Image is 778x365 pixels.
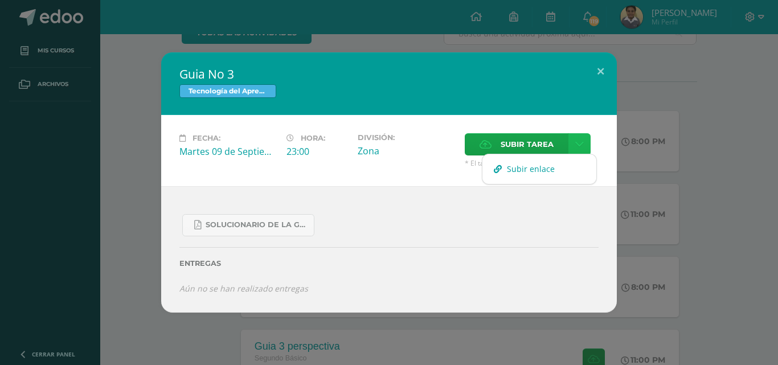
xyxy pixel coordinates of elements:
span: * El tamaño máximo permitido es 50 MB [465,158,599,168]
span: Fecha: [193,134,220,142]
label: Entregas [179,259,599,268]
span: Subir tarea [501,134,554,155]
div: Zona [358,145,456,157]
span: SOLUCIONARIO DE LA GUIA 3 FUNCIONES..pdf [206,220,308,229]
button: Close (Esc) [584,52,617,91]
div: Martes 09 de Septiembre [179,145,277,158]
label: División: [358,133,456,142]
i: Aún no se han realizado entregas [179,283,308,294]
div: 23:00 [286,145,349,158]
a: SOLUCIONARIO DE LA GUIA 3 FUNCIONES..pdf [182,214,314,236]
h2: Guia No 3 [179,66,599,82]
span: Subir enlace [507,163,555,174]
span: Hora: [301,134,325,142]
span: Tecnología del Aprendizaje y la Comunicación (Informática) [179,84,276,98]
